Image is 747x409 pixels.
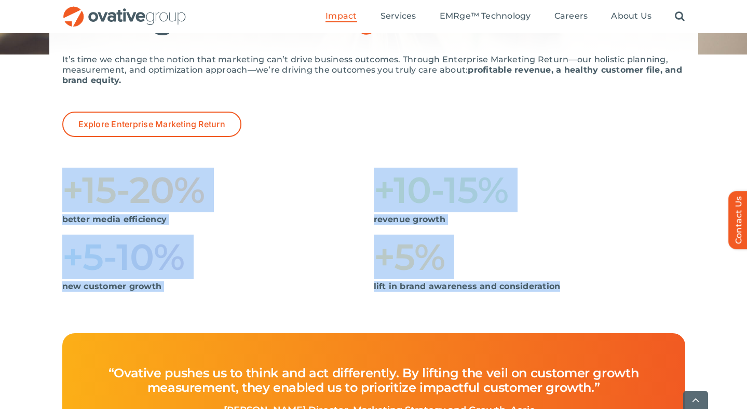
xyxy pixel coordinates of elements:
h1: +5% [374,240,685,274]
span: EMRge™ Technology [440,11,531,21]
strong: better media efficiency [62,214,167,224]
span: Explore Enterprise Marketing Return [78,119,225,129]
h4: “Ovative pushes us to think and act differently. By lifting the veil on customer growth measureme... [87,356,661,405]
p: It’s time we change the notion that marketing can’t drive business outcomes. Through Enterprise M... [62,54,685,86]
strong: new customer growth [62,281,162,291]
h1: +15-20% [62,173,374,207]
h1: Driving sustainable [60,2,688,36]
strong: lift in brand awareness and consideration [374,281,561,291]
a: Impact [325,11,357,22]
a: About Us [611,11,651,22]
span: Careers [554,11,588,21]
h1: +5-10% [62,240,374,274]
a: OG_Full_horizontal_RGB [62,5,187,15]
strong: profitable revenue, a healthy customer file, and brand equity. [62,65,682,85]
a: Explore Enterprise Marketing Return [62,112,241,137]
strong: revenue growth [374,214,445,224]
a: Search [675,11,685,22]
span: Impact [325,11,357,21]
h1: +10-15% [374,173,685,207]
a: Careers [554,11,588,22]
a: EMRge™ Technology [440,11,531,22]
span: About Us [611,11,651,21]
span: Services [381,11,416,21]
a: Services [381,11,416,22]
